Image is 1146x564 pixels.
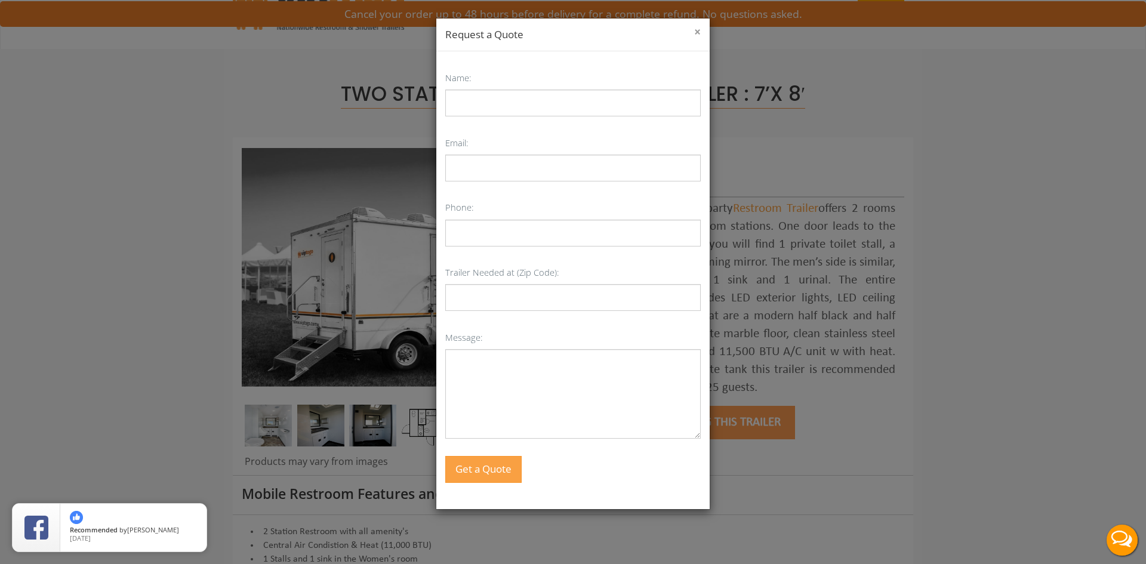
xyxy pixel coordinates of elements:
label: Name: [445,69,472,87]
label: Trailer Needed at (Zip Code): [445,264,559,281]
span: [PERSON_NAME] [127,525,179,534]
span: Recommended [70,525,118,534]
img: thumbs up icon [70,511,83,524]
label: Email: [445,134,469,152]
button: Get a Quote [445,456,522,483]
button: Live Chat [1098,516,1146,564]
label: Phone: [445,199,474,216]
button: × [694,26,701,38]
label: Message: [445,329,483,346]
h4: Request a Quote [445,27,701,42]
form: Contact form [436,51,710,509]
span: by [70,526,197,535]
img: Review Rating [24,516,48,540]
span: [DATE] [70,534,91,543]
